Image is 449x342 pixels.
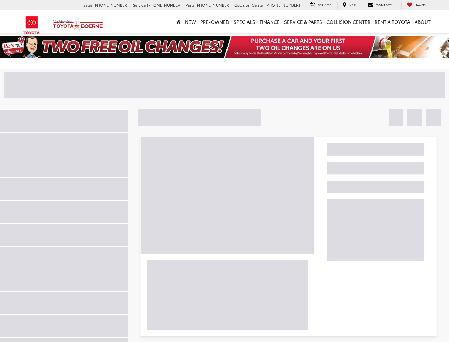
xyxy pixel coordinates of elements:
[376,2,392,7] span: Contact
[415,2,426,7] span: Saved
[305,2,336,9] a: Service
[318,2,331,7] span: Service
[401,2,431,9] a: My Saved Vehicles
[349,2,356,7] span: Map
[337,2,361,9] a: Map
[93,2,128,8] span: [PHONE_NUMBER]
[257,10,282,33] a: Finance
[412,10,433,33] a: About
[362,2,397,9] a: Contact
[324,10,373,33] a: Collision Center
[147,2,182,8] span: [PHONE_NUMBER]
[18,14,45,37] img: Toyota
[196,2,230,8] span: [PHONE_NUMBER]
[234,2,264,8] span: Collision Center
[133,2,146,8] span: Service
[231,10,257,33] a: Specials
[183,10,198,33] a: New
[53,19,103,32] img: Vic Vaughan Toyota of Boerne
[83,2,92,8] span: Sales
[174,10,183,33] a: Home
[198,10,231,33] a: Pre-Owned
[265,2,300,8] span: [PHONE_NUMBER]
[186,2,194,8] span: Parts
[282,10,324,33] a: Service & Parts: Opens in a new tab
[373,10,412,33] a: Rent a Toyota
